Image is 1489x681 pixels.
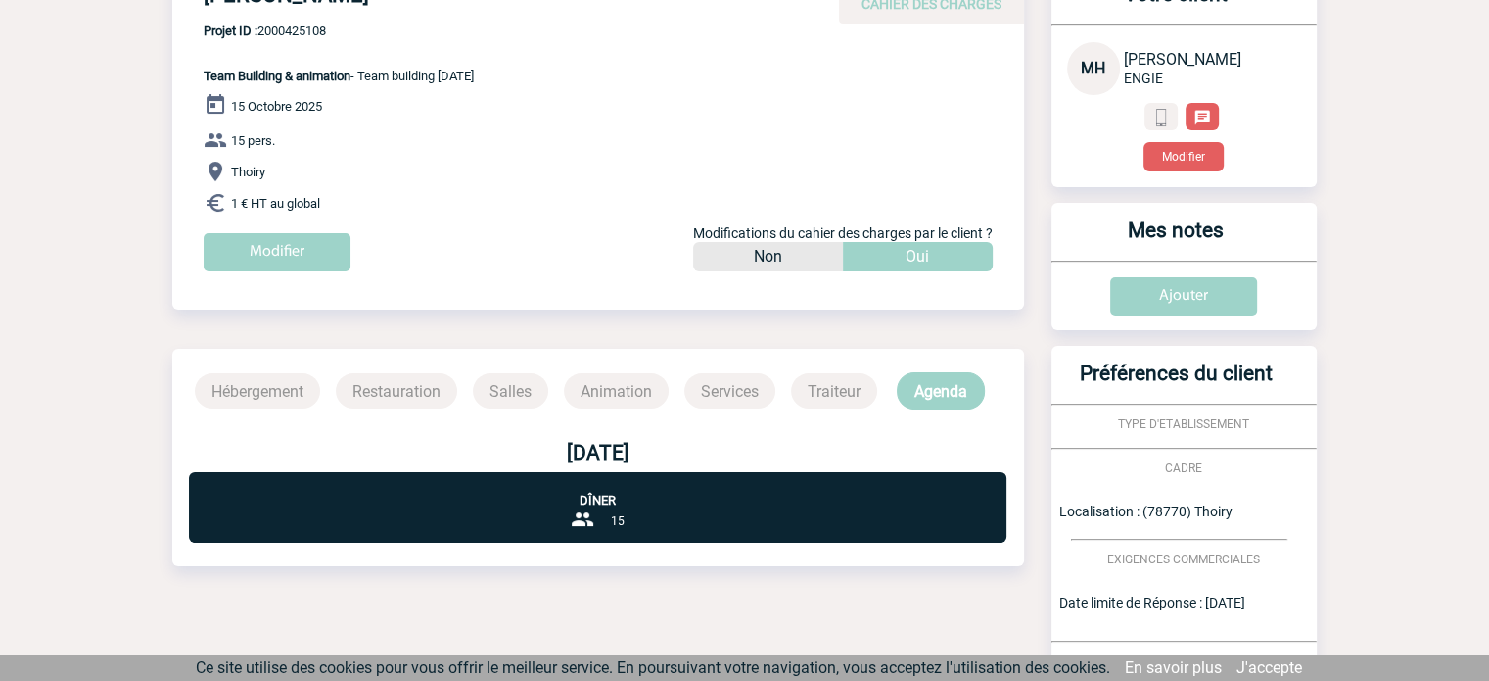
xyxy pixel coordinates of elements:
[1059,595,1245,610] span: Date limite de Réponse : [DATE]
[906,242,929,271] p: Oui
[204,24,474,38] span: 2000425108
[204,69,350,83] span: Team Building & animation
[754,242,782,271] p: Non
[564,373,669,409] p: Animation
[1118,417,1249,431] span: TYPE D'ETABLISSEMENT
[204,233,350,271] input: Modifier
[1193,109,1211,126] img: chat-24-px-w.png
[231,196,320,211] span: 1 € HT au global
[231,133,275,148] span: 15 pers.
[1110,277,1257,316] input: Ajouter
[693,225,993,241] span: Modifications du cahier des charges par le client ?
[1125,658,1222,677] a: En savoir plus
[204,69,474,83] span: - Team building [DATE]
[684,373,775,409] p: Services
[231,99,322,114] span: 15 Octobre 2025
[1081,59,1105,77] span: MH
[189,472,1006,508] p: Dîner
[1152,109,1170,126] img: portable.png
[567,441,629,464] b: [DATE]
[1059,362,1293,404] h3: Préférences du client
[231,165,265,179] span: Thoiry
[1124,71,1163,86] span: ENGIE
[195,373,320,409] p: Hébergement
[897,372,985,410] p: Agenda
[1143,142,1224,171] button: Modifier
[1165,462,1202,475] span: CADRE
[791,373,877,409] p: Traiteur
[571,508,594,531] img: group-24-px-b.png
[204,24,257,38] b: Projet ID :
[1059,504,1233,519] span: Localisation : (78770) Thoiry
[473,373,548,409] p: Salles
[1124,50,1241,69] span: [PERSON_NAME]
[196,658,1110,677] span: Ce site utilise des cookies pour vous offrir le meilleur service. En poursuivant votre navigation...
[336,373,457,409] p: Restauration
[1107,553,1260,566] span: EXIGENCES COMMERCIALES
[1236,658,1302,677] a: J'accepte
[1059,219,1293,261] h3: Mes notes
[610,514,624,528] span: 15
